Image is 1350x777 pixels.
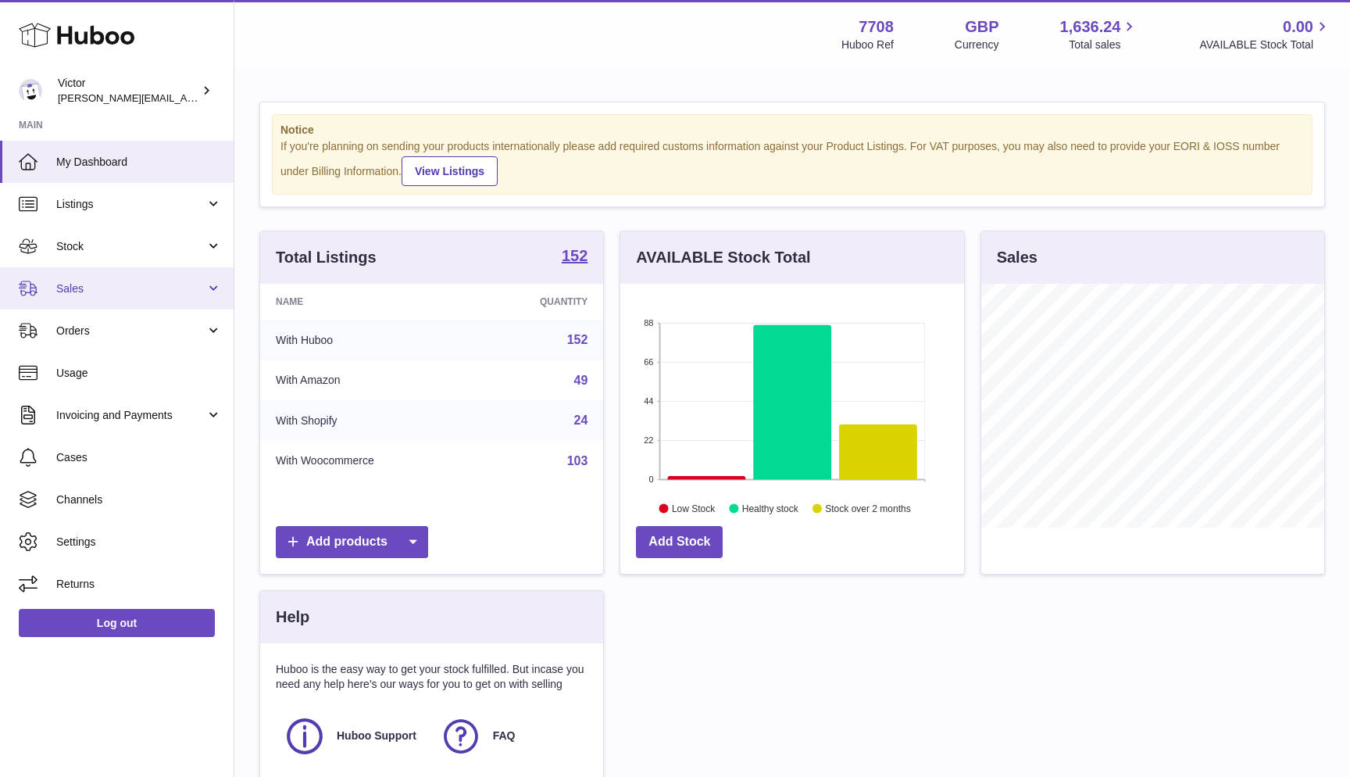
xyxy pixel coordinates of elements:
[493,729,516,743] span: FAQ
[276,526,428,558] a: Add products
[672,503,716,514] text: Low Stock
[58,91,313,104] span: [PERSON_NAME][EMAIL_ADDRESS][DOMAIN_NAME]
[260,284,473,320] th: Name
[562,248,587,267] a: 152
[276,247,377,268] h3: Total Listings
[649,474,654,484] text: 0
[56,577,222,592] span: Returns
[567,454,588,467] a: 103
[1283,16,1313,38] span: 0.00
[260,360,473,401] td: With Amazon
[645,435,654,445] text: 22
[56,492,222,507] span: Channels
[56,281,205,296] span: Sales
[440,715,580,757] a: FAQ
[645,396,654,406] text: 44
[276,662,587,692] p: Huboo is the easy way to get your stock fulfilled. But incase you need any help here's our ways f...
[284,715,424,757] a: Huboo Support
[841,38,894,52] div: Huboo Ref
[280,123,1304,138] strong: Notice
[280,139,1304,186] div: If you're planning on sending your products internationally please add required customs informati...
[56,535,222,550] span: Settings
[1199,38,1331,52] span: AVAILABLE Stock Total
[1069,38,1138,52] span: Total sales
[567,333,588,346] a: 152
[965,16,998,38] strong: GBP
[260,400,473,441] td: With Shopify
[56,239,205,254] span: Stock
[826,503,911,514] text: Stock over 2 months
[56,450,222,465] span: Cases
[562,248,587,263] strong: 152
[1060,16,1121,38] span: 1,636.24
[645,357,654,367] text: 66
[58,76,198,106] div: Victor
[260,441,473,482] td: With Woocommerce
[402,156,498,186] a: View Listings
[260,320,473,360] td: With Huboo
[1199,16,1331,52] a: 0.00 AVAILABLE Stock Total
[276,607,309,628] h3: Help
[337,729,416,743] span: Huboo Support
[19,79,42,102] img: victor@erbology.co
[1060,16,1139,52] a: 1,636.24 Total sales
[636,526,723,558] a: Add Stock
[742,503,799,514] text: Healthy stock
[955,38,999,52] div: Currency
[473,284,604,320] th: Quantity
[19,609,215,637] a: Log out
[56,324,205,338] span: Orders
[56,408,205,423] span: Invoicing and Payments
[574,414,588,427] a: 24
[56,366,222,381] span: Usage
[645,318,654,328] text: 88
[997,247,1037,268] h3: Sales
[56,155,222,170] span: My Dashboard
[859,16,894,38] strong: 7708
[56,197,205,212] span: Listings
[574,374,588,387] a: 49
[636,247,810,268] h3: AVAILABLE Stock Total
